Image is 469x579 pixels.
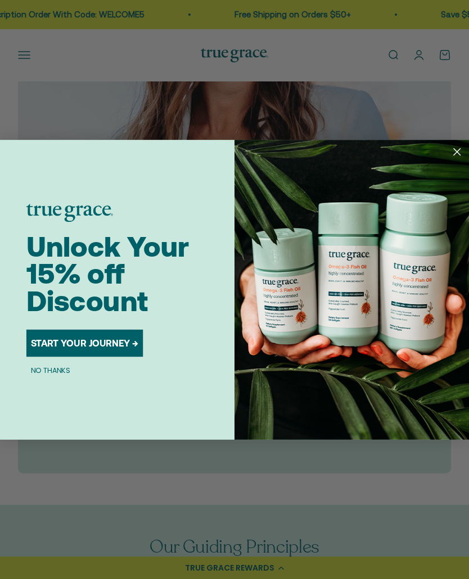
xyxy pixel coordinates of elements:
[26,204,113,222] img: logo placeholder
[234,140,469,440] img: 098727d5-50f8-4f9b-9554-844bb8da1403.jpeg
[449,143,465,159] button: Close dialog
[26,230,189,317] span: Unlock Your 15% off Discount
[26,329,143,356] button: START YOUR JOURNEY →
[26,364,75,375] button: NO THANKS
